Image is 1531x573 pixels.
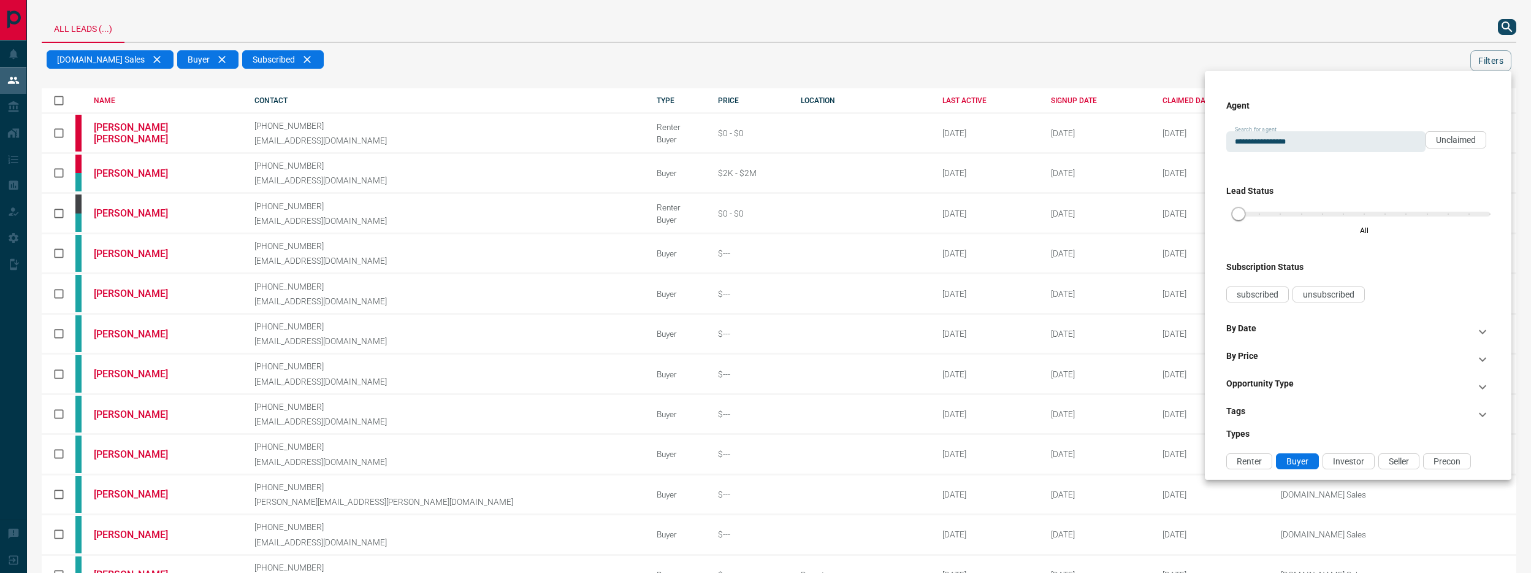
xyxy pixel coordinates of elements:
span: Buyer [1286,456,1308,466]
div: unsubscribed [1292,286,1365,302]
h3: Subscription Status [1226,262,1490,272]
span: Investor [1333,456,1364,466]
div: Precon [1423,453,1471,469]
div: Tags [1226,401,1490,428]
p: All [1239,225,1490,236]
h3: By Price [1226,351,1258,361]
h3: Opportunity Type [1226,379,1294,388]
div: Unclaimed [1426,131,1486,148]
span: Seller [1389,456,1409,466]
div: By Date [1226,318,1490,345]
div: subscribed [1226,286,1289,302]
div: Seller [1378,453,1419,469]
div: Opportunity Type [1226,374,1490,401]
div: Investor [1323,453,1375,469]
div: Renter [1226,453,1272,469]
span: unsubscribed [1303,290,1354,299]
h3: Tags [1226,406,1245,416]
h3: Types [1226,429,1490,439]
span: Renter [1237,456,1262,466]
h3: Lead Status [1226,186,1490,196]
span: subscribed [1237,290,1278,299]
span: Unclaimed [1436,135,1476,145]
h3: By Date [1226,323,1256,333]
span: Precon [1434,456,1460,466]
div: Buyer [1276,453,1319,469]
h3: Agent [1226,101,1490,110]
div: By Price [1226,346,1490,373]
label: Search for agent [1235,126,1277,134]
